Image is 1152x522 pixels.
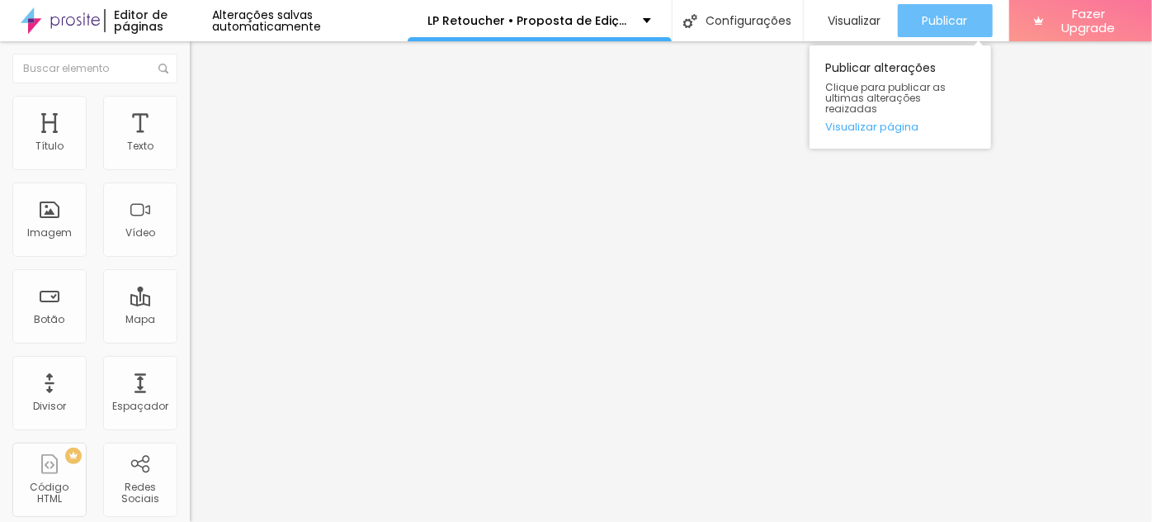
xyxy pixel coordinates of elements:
button: Publicar [898,4,993,37]
span: Fazer Upgrade [1050,7,1127,36]
div: Divisor [33,401,66,412]
div: Vídeo [125,227,155,239]
div: Publicar alterações [810,45,991,149]
div: Texto [127,140,153,152]
div: Botão [35,314,65,325]
div: Mapa [125,314,155,325]
span: Publicar [923,14,968,27]
div: Código HTML [17,482,82,505]
img: Icone [158,64,168,74]
div: Redes Sociais [107,482,172,505]
span: Clique para publicar as ultimas alterações reaizadas [826,82,975,115]
img: Icone [683,14,697,28]
div: Editor de páginas [104,9,211,32]
div: Imagem [27,227,72,239]
p: LP Retoucher • Proposta de Edição 2025 [428,15,630,26]
div: Alterações salvas automaticamente [212,9,408,32]
input: Buscar elemento [12,54,177,83]
div: Título [35,140,64,152]
div: Espaçador [112,401,168,412]
span: Visualizar [829,14,881,27]
a: Visualizar página [826,121,975,132]
iframe: Editor [190,41,1152,522]
button: Visualizar [804,4,898,37]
